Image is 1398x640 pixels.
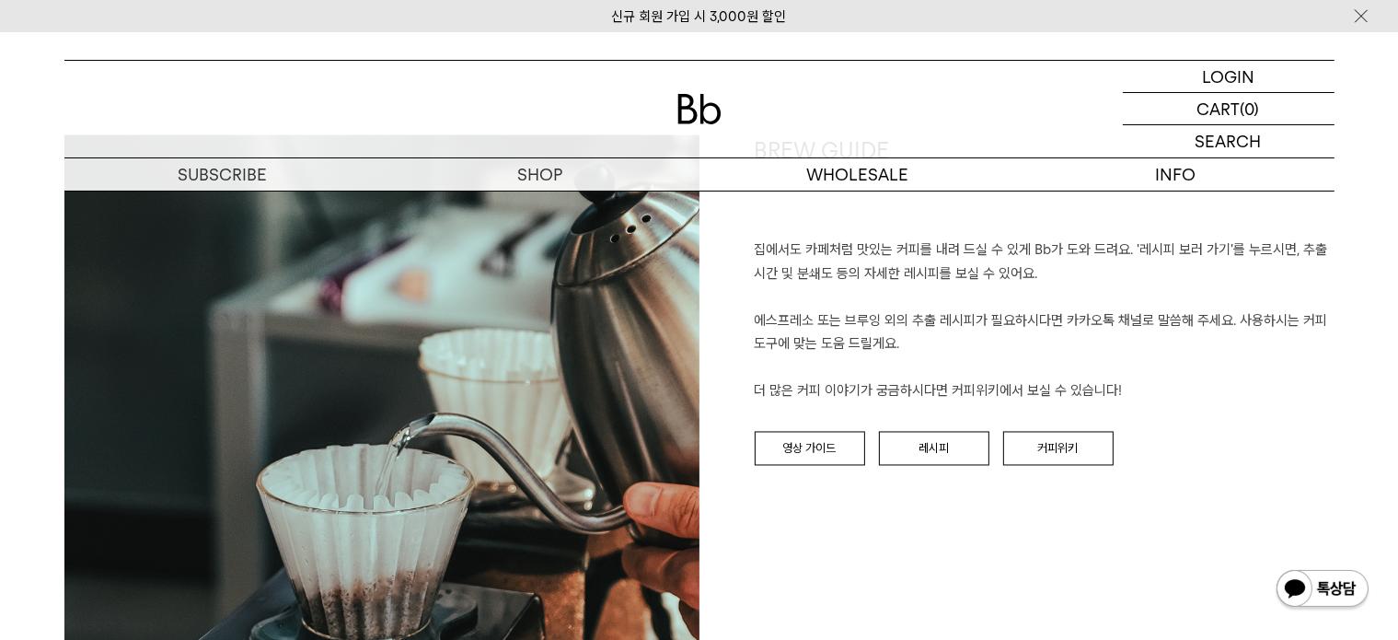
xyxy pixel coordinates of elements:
p: SEARCH [1196,125,1262,157]
a: SUBSCRIBE [64,158,382,191]
p: (0) [1241,93,1260,124]
img: 로고 [677,94,722,124]
p: CART [1197,93,1241,124]
p: INFO [1017,158,1334,191]
a: 커피위키 [1003,432,1114,467]
p: 집에서도 카페처럼 맛있는 커피를 내려 드실 ﻿수 있게 Bb가 도와 드려요. '레시피 보러 가기'를 누르시면, 추출 시간 및 분쇄도 등의 자세한 레시피를 보실 수 있어요. 에스... [755,239,1334,404]
p: WHOLESALE [699,158,1017,191]
a: 레시피 [879,432,989,467]
a: LOGIN [1123,61,1334,93]
a: 신규 회원 가입 시 3,000원 할인 [612,8,787,25]
a: 영상 가이드 [755,432,865,467]
p: LOGIN [1202,61,1254,92]
a: CART (0) [1123,93,1334,125]
img: 카카오톡 채널 1:1 채팅 버튼 [1275,568,1370,612]
a: SHOP [382,158,699,191]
